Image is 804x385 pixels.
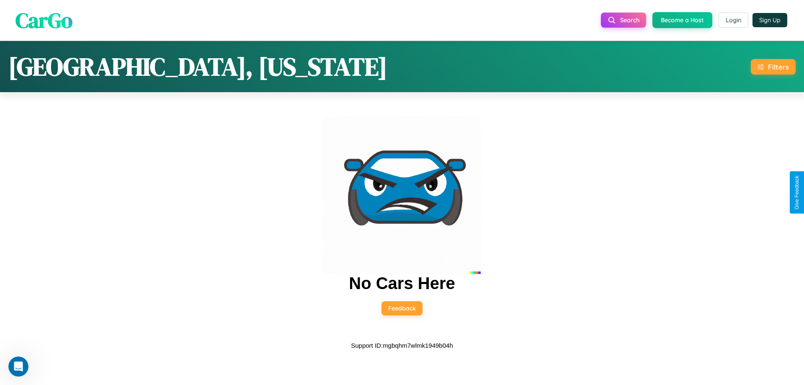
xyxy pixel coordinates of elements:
span: Search [620,16,639,24]
div: Filters [768,62,789,71]
button: Sign Up [752,13,787,27]
h2: No Cars Here [349,274,455,293]
h1: [GEOGRAPHIC_DATA], [US_STATE] [8,49,387,84]
button: Search [601,13,646,28]
p: Support ID: mgbqhm7wlmk1949b04h [351,340,453,351]
button: Filters [751,59,796,75]
div: Give Feedback [794,176,800,209]
button: Login [719,13,748,28]
button: Feedback [381,301,423,315]
img: car [323,116,481,274]
button: Become a Host [652,12,712,28]
iframe: Intercom live chat [8,357,28,377]
span: CarGo [15,5,72,34]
